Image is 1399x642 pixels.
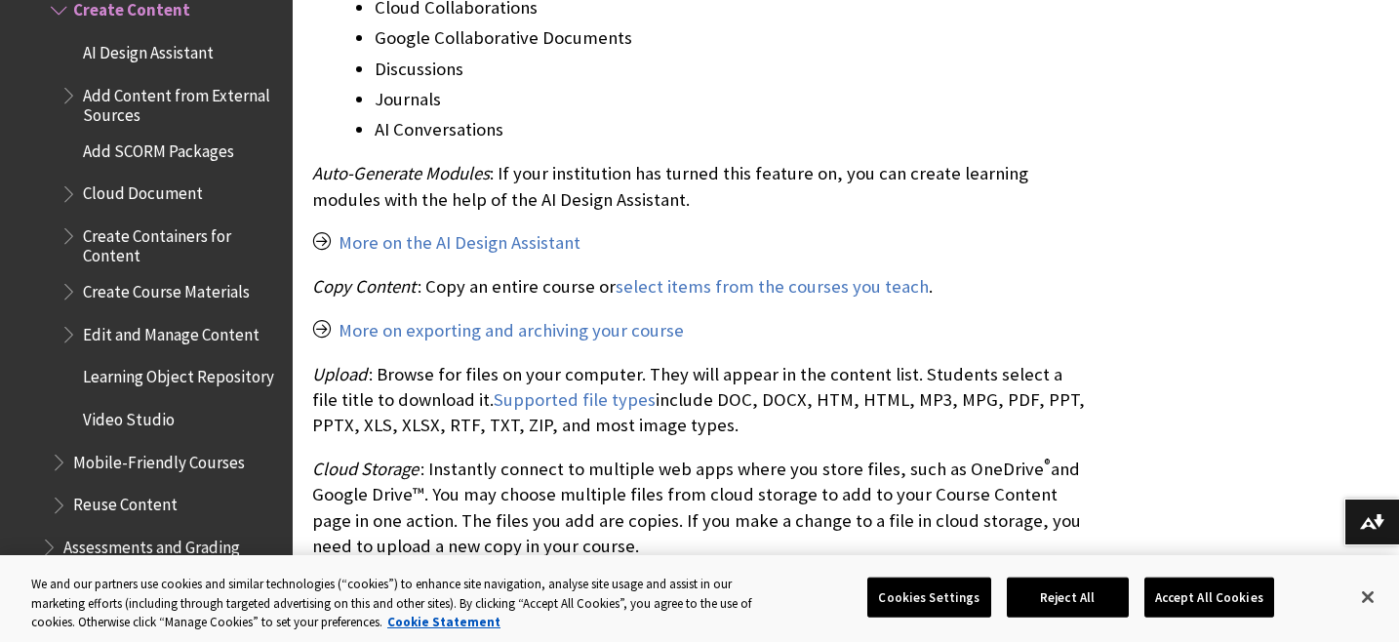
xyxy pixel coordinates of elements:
p: : Copy an entire course or . [312,274,1091,300]
span: Cloud Document [83,178,203,204]
span: Create Containers for Content [83,220,279,265]
span: Video Studio [83,403,175,429]
a: More on the AI Design Assistant [339,231,580,255]
li: Google Collaborative Documents [375,24,1091,52]
li: Journals [375,86,1091,113]
span: Create Course Materials [83,275,250,301]
p: : Instantly connect to multiple web apps where you store files, such as OneDrive and Google Drive... [312,457,1091,559]
span: Upload [312,363,367,385]
span: Edit and Manage Content [83,318,260,344]
span: Auto-Generate Modules [312,162,490,184]
sup: ® [1044,455,1051,472]
li: Discussions [375,56,1091,83]
div: We and our partners use cookies and similar technologies (“cookies”) to enhance site navigation, ... [31,575,770,632]
span: Copy Content [312,275,416,298]
span: Assessments and Grading [63,531,240,557]
span: Mobile-Friendly Courses [73,446,245,472]
button: Cookies Settings [867,577,990,618]
span: Add Content from External Sources [83,79,279,125]
span: Add SCORM Packages [83,135,234,161]
span: Reuse Content [73,489,178,515]
p: : If your institution has turned this feature on, you can create learning modules with the help o... [312,161,1091,212]
a: select items from the courses you teach [616,275,929,299]
a: More on exporting and archiving your course [339,319,684,342]
button: Close [1346,576,1389,619]
span: Learning Object Repository [83,361,274,387]
a: More information about your privacy, opens in a new tab [387,614,500,630]
button: Reject All [1007,577,1129,618]
span: Cloud Storage [312,458,419,480]
li: AI Conversations [375,116,1091,143]
p: : Browse for files on your computer. They will appear in the content list. Students select a file... [312,362,1091,439]
span: AI Design Assistant [83,36,214,62]
a: Supported file types [494,388,656,412]
button: Accept All Cookies [1144,577,1274,618]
